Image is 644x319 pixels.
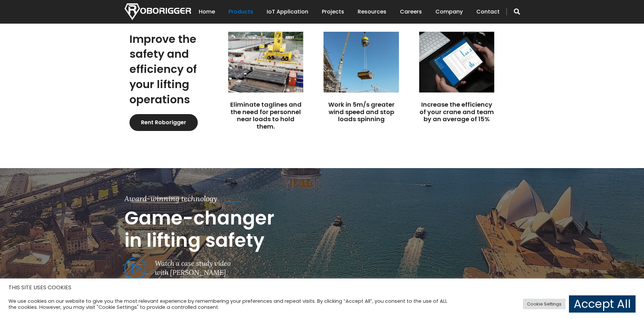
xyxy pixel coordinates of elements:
h5: THIS SITE USES COOKIES [8,283,636,292]
a: Resources [358,1,386,22]
h2: Game-changer in lifting safety [124,207,520,251]
a: Projects [322,1,344,22]
a: Cookie Settings [523,299,566,309]
a: IoT Application [267,1,308,22]
a: Careers [400,1,422,22]
a: Rent Roborigger [129,114,198,131]
a: Products [229,1,253,22]
h2: Improve the safety and efficiency of your lifting operations [129,32,208,107]
img: Roborigger load control device for crane lifting on Alec's One Zaabeel site [324,32,399,92]
div: Award-winning technology [124,193,217,204]
a: Home [199,1,215,22]
div: We use cookies on our website to give you the most relevant experience by remembering your prefer... [8,298,448,310]
a: Eliminate taglines and the need for personnel near loads to hold them. [230,100,302,131]
a: Accept All [569,295,636,313]
a: Watch a case study videowith [PERSON_NAME] [124,258,231,277]
a: Increase the efficiency of your crane and team by an average of 15% [420,100,494,123]
a: Company [435,1,463,22]
a: Contact [476,1,500,22]
img: Nortech [124,3,191,20]
a: Work in 5m/s greater wind speed and stop loads spinning [328,100,395,123]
